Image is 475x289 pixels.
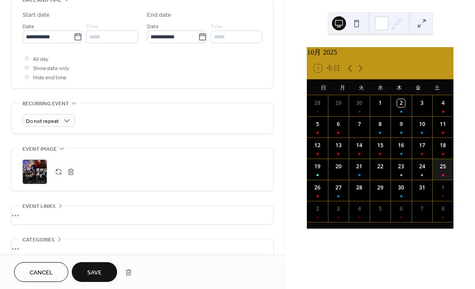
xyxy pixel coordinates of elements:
[397,184,405,192] div: 30
[33,73,66,82] span: Hide end time
[313,163,321,170] div: 19
[313,99,321,107] div: 28
[22,144,57,154] span: Event image
[22,99,69,108] span: Recurring event
[439,99,447,107] div: 4
[439,141,447,149] div: 18
[87,268,102,278] span: Save
[418,184,426,192] div: 31
[22,22,34,31] span: Date
[418,205,426,213] div: 7
[376,99,384,107] div: 1
[397,205,405,213] div: 6
[313,141,321,149] div: 12
[22,11,50,20] div: Start date
[147,22,159,31] span: Date
[86,22,98,31] span: Time
[376,184,384,192] div: 29
[397,99,405,107] div: 2
[439,205,447,213] div: 8
[355,184,363,192] div: 28
[11,206,273,224] div: •••
[355,120,363,128] div: 7
[313,184,321,192] div: 26
[355,163,363,170] div: 21
[439,120,447,128] div: 11
[418,99,426,107] div: 3
[11,239,273,258] div: •••
[376,163,384,170] div: 22
[314,79,333,95] div: 日
[335,99,342,107] div: 29
[335,120,342,128] div: 6
[427,79,446,95] div: 土
[335,205,342,213] div: 3
[335,141,342,149] div: 13
[22,159,47,184] div: ;
[397,141,405,149] div: 16
[390,79,409,95] div: 木
[313,120,321,128] div: 5
[72,262,117,282] button: Save
[22,202,55,211] span: Event links
[352,79,371,95] div: 火
[418,120,426,128] div: 10
[29,268,53,278] span: Cancel
[409,79,427,95] div: 金
[376,141,384,149] div: 15
[26,116,59,126] span: Do not repeat
[335,184,342,192] div: 27
[397,163,405,170] div: 23
[439,184,447,192] div: 1
[33,64,69,73] span: Show date only
[210,22,223,31] span: Time
[307,47,453,58] div: 10月 2025
[313,205,321,213] div: 2
[147,11,172,20] div: End date
[333,79,352,95] div: 月
[33,55,48,64] span: All day
[335,163,342,170] div: 20
[376,120,384,128] div: 8
[418,163,426,170] div: 24
[14,262,68,282] button: Cancel
[376,205,384,213] div: 5
[397,120,405,128] div: 9
[355,141,363,149] div: 14
[22,235,55,245] span: Categories
[355,99,363,107] div: 30
[355,205,363,213] div: 4
[418,141,426,149] div: 17
[371,79,390,95] div: 水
